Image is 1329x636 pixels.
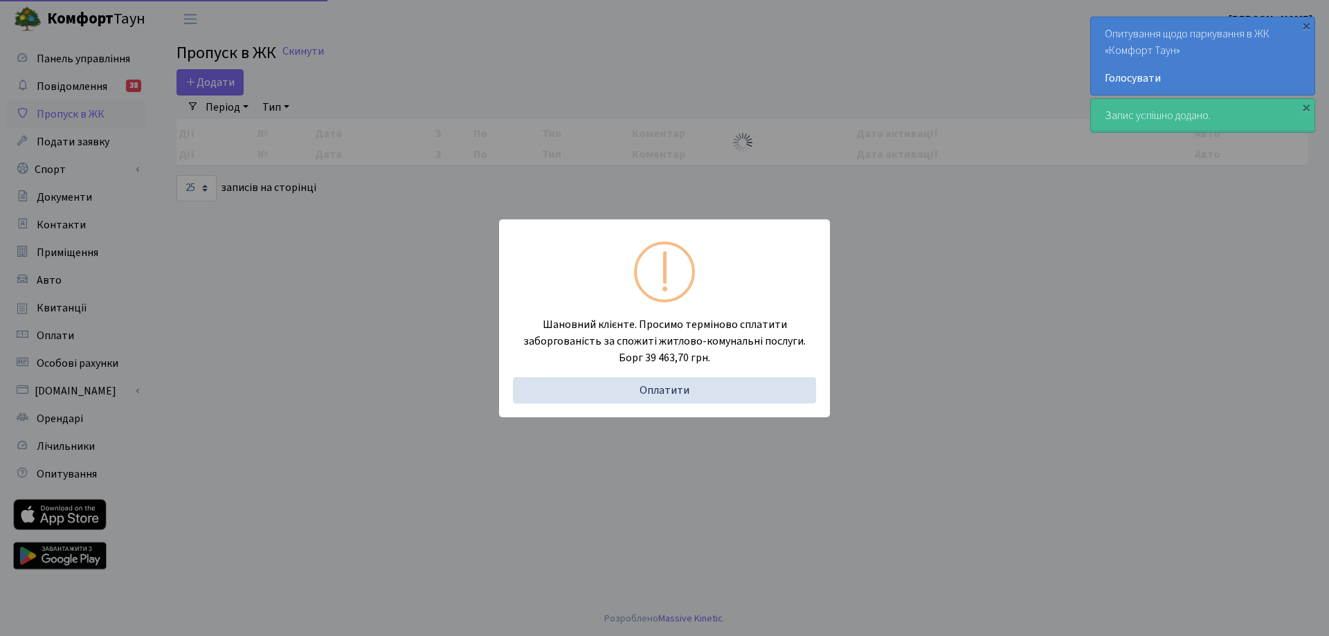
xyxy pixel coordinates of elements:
[1091,17,1314,95] div: Опитування щодо паркування в ЖК «Комфорт Таун»
[1299,19,1313,33] div: ×
[1091,99,1314,132] div: Запис успішно додано.
[1299,100,1313,114] div: ×
[513,377,816,403] a: Оплатити
[513,316,816,403] div: Шановний клієнте. Просимо терміново сплатити заборгованість за спожиті житлово-комунальні послуги...
[1105,70,1301,87] a: Голосувати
